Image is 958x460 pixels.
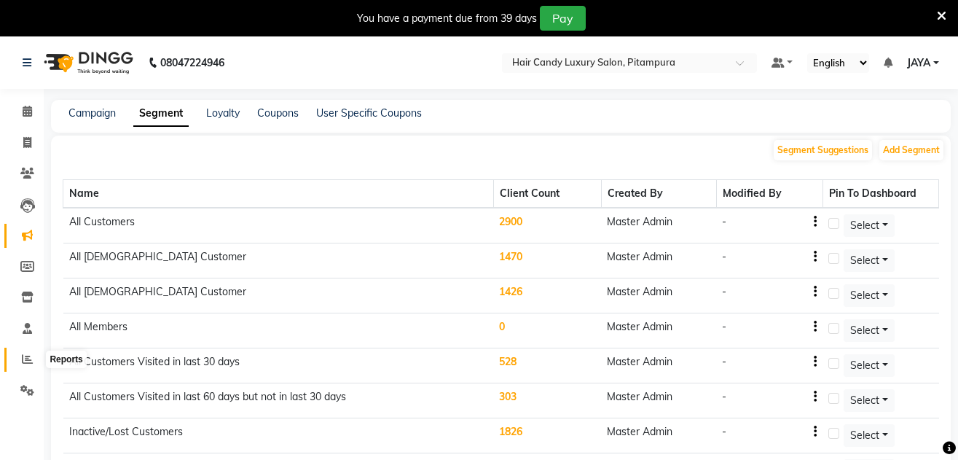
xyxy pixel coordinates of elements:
div: - [722,249,726,265]
a: Campaign [68,106,116,120]
span: Select [850,219,879,232]
span: Select [850,254,879,267]
button: Pay [540,6,586,31]
td: 2900 [493,208,601,243]
td: 528 [493,348,601,383]
th: Name [63,180,494,208]
td: Master Admin [601,313,716,348]
span: Select [850,394,879,407]
div: Reports [46,351,86,368]
td: 1470 [493,243,601,278]
td: 0 [493,313,601,348]
td: Master Admin [601,418,716,453]
td: All Customers Visited in last 30 days [63,348,494,383]
span: Select [850,359,879,372]
td: Master Admin [601,243,716,278]
button: Select [844,249,895,272]
button: Select [844,389,895,412]
button: Add Segment [879,140,943,160]
td: All Members [63,313,494,348]
a: User Specific Coupons [316,106,422,120]
td: All [DEMOGRAPHIC_DATA] Customer [63,278,494,313]
img: logo [37,42,137,83]
a: Coupons [257,106,299,120]
button: Select [844,354,895,377]
th: Pin To Dashboard [822,180,938,208]
div: - [722,284,726,300]
div: - [722,389,726,405]
td: 1826 [493,418,601,453]
div: - [722,214,726,230]
button: Select [844,214,895,237]
td: Master Admin [601,383,716,418]
td: 1426 [493,278,601,313]
td: Master Admin [601,208,716,243]
span: Select [850,289,879,302]
th: Client Count [493,180,601,208]
td: Master Admin [601,278,716,313]
b: 08047224946 [160,42,224,83]
th: Modified By [716,180,822,208]
span: Select [850,324,879,337]
div: - [722,319,726,335]
div: - [722,424,726,440]
div: - [722,354,726,370]
button: Select [844,319,895,342]
div: You have a payment due from 39 days [357,11,537,26]
button: Select [844,284,895,307]
td: All Customers Visited in last 60 days but not in last 30 days [63,383,494,418]
button: Segment Suggestions [774,140,872,160]
span: Select [850,429,879,442]
td: All [DEMOGRAPHIC_DATA] Customer [63,243,494,278]
td: Master Admin [601,348,716,383]
a: Loyalty [206,106,240,120]
td: All Customers [63,208,494,243]
a: Segment [133,101,189,127]
button: Select [844,424,895,447]
td: 303 [493,383,601,418]
td: Inactive/Lost Customers [63,418,494,453]
span: JAYA [907,55,930,71]
th: Created By [601,180,716,208]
